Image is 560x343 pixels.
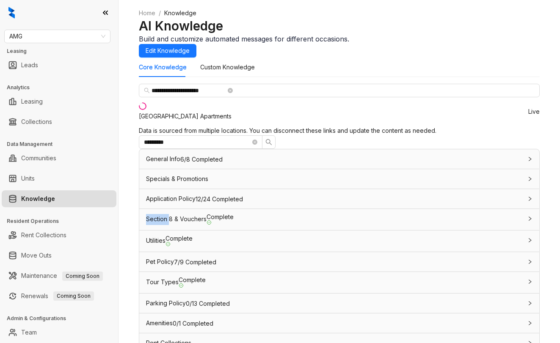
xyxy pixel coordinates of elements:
[139,18,540,34] h2: AI Knowledge
[527,259,532,264] span: collapsed
[2,113,116,130] li: Collections
[7,217,118,225] h3: Resident Operations
[21,227,66,244] a: Rent Collections
[21,288,94,305] a: RenewalsComing Soon
[7,47,118,55] h3: Leasing
[2,227,116,244] li: Rent Collections
[146,299,186,307] span: Parking Policy
[196,196,243,202] span: 12/24 Completed
[62,272,103,281] span: Coming Soon
[527,321,532,326] span: collapsed
[139,169,539,189] div: Specials & Promotions
[528,109,540,115] span: Live
[146,215,207,222] span: Section 8 & Vouchers
[21,170,35,187] a: Units
[146,155,180,162] span: General Info
[21,57,38,74] a: Leads
[21,93,43,110] a: Leasing
[159,8,161,18] li: /
[144,88,150,93] span: search
[21,150,56,167] a: Communities
[21,247,52,264] a: Move Outs
[139,149,539,169] div: General Info6/8 Completed
[139,63,187,72] div: Core Knowledge
[186,301,230,307] span: 0/13 Completed
[2,267,116,284] li: Maintenance
[139,189,539,209] div: Application Policy12/24 Completed
[146,237,166,244] span: Utilities
[2,170,116,187] li: Units
[252,140,257,145] span: close-circle
[139,252,539,272] div: Pet Policy7/9 Completed
[139,294,539,313] div: Parking Policy0/13 Completed
[139,44,196,58] button: Edit Knowledge
[139,209,539,230] div: Section 8 & VouchersComplete
[146,319,173,327] span: Amenities
[166,236,193,247] span: Complete
[2,247,116,264] li: Move Outs
[228,88,233,93] span: close-circle
[527,216,532,221] span: collapsed
[527,176,532,181] span: collapsed
[146,175,208,182] span: Specials & Promotions
[139,34,540,44] div: Build and customize automated messages for different occasions.
[527,156,532,162] span: collapsed
[146,278,179,285] span: Tour Types
[146,46,190,55] span: Edit Knowledge
[2,150,116,167] li: Communities
[265,139,272,145] span: search
[2,288,116,305] li: Renewals
[2,324,116,341] li: Team
[2,57,116,74] li: Leads
[173,321,213,327] span: 0/1 Completed
[2,93,116,110] li: Leasing
[8,7,15,19] img: logo
[527,196,532,201] span: collapsed
[180,156,223,162] span: 6/8 Completed
[207,214,234,225] span: Complete
[139,112,232,121] div: [GEOGRAPHIC_DATA] Apartments
[139,313,539,333] div: Amenities0/1 Completed
[137,8,157,18] a: Home
[21,324,37,341] a: Team
[139,126,540,135] div: Data is sourced from multiple locations. You can disconnect these links and update the content as...
[9,30,105,43] span: AMG
[200,63,255,72] div: Custom Knowledge
[527,279,532,284] span: collapsed
[7,140,118,148] h3: Data Management
[146,258,174,265] span: Pet Policy
[21,113,52,130] a: Collections
[2,190,116,207] li: Knowledge
[53,291,94,301] span: Coming Soon
[179,277,206,288] span: Complete
[164,9,196,16] span: Knowledge
[7,315,118,322] h3: Admin & Configurations
[527,301,532,306] span: collapsed
[146,195,196,202] span: Application Policy
[139,272,539,293] div: Tour TypesComplete
[527,238,532,243] span: collapsed
[21,190,55,207] a: Knowledge
[139,230,539,252] div: UtilitiesComplete
[174,259,216,265] span: 7/9 Completed
[7,84,118,91] h3: Analytics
